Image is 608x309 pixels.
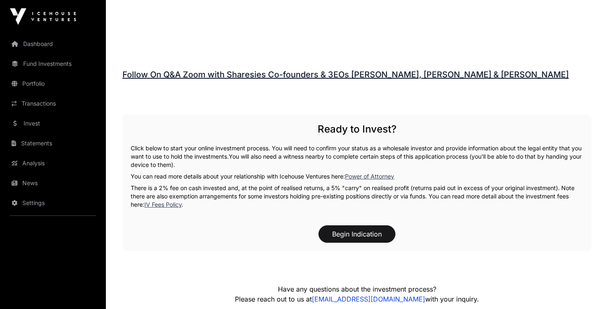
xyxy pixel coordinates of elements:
[131,172,583,181] p: You can read more details about your relationship with Icehouse Ventures here:
[131,153,582,168] span: You will also need a witness nearby to complete certain steps of this application process (you'll...
[131,184,583,209] p: There is a 2% fee on cash invested and, at the point of realised returns, a 5% "carry" on realise...
[7,75,99,93] a: Portfolio
[7,94,99,113] a: Transactions
[7,194,99,212] a: Settings
[144,201,182,208] a: IV Fees Policy
[7,114,99,133] a: Invest
[181,284,533,304] p: Have any questions about the investment process? Please reach out to us at with your inquiry.
[345,173,394,180] a: Power of Attorney
[318,225,395,243] button: Begin Indication
[7,35,99,53] a: Dashboard
[10,8,76,25] img: Icehouse Ventures Logo
[567,269,608,309] iframe: Chat Widget
[131,123,583,136] h2: Ready to Invest?
[131,144,583,169] p: Click below to start your online investment process. You will need to confirm your status as a wh...
[312,295,425,303] a: [EMAIL_ADDRESS][DOMAIN_NAME]
[7,55,99,73] a: Fund Investments
[7,174,99,192] a: News
[122,70,569,80] a: Follow On Q&A Zoom with Sharesies Co-founders & 3EOs [PERSON_NAME], [PERSON_NAME] & [PERSON_NAME]
[7,154,99,172] a: Analysis
[7,134,99,152] a: Statements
